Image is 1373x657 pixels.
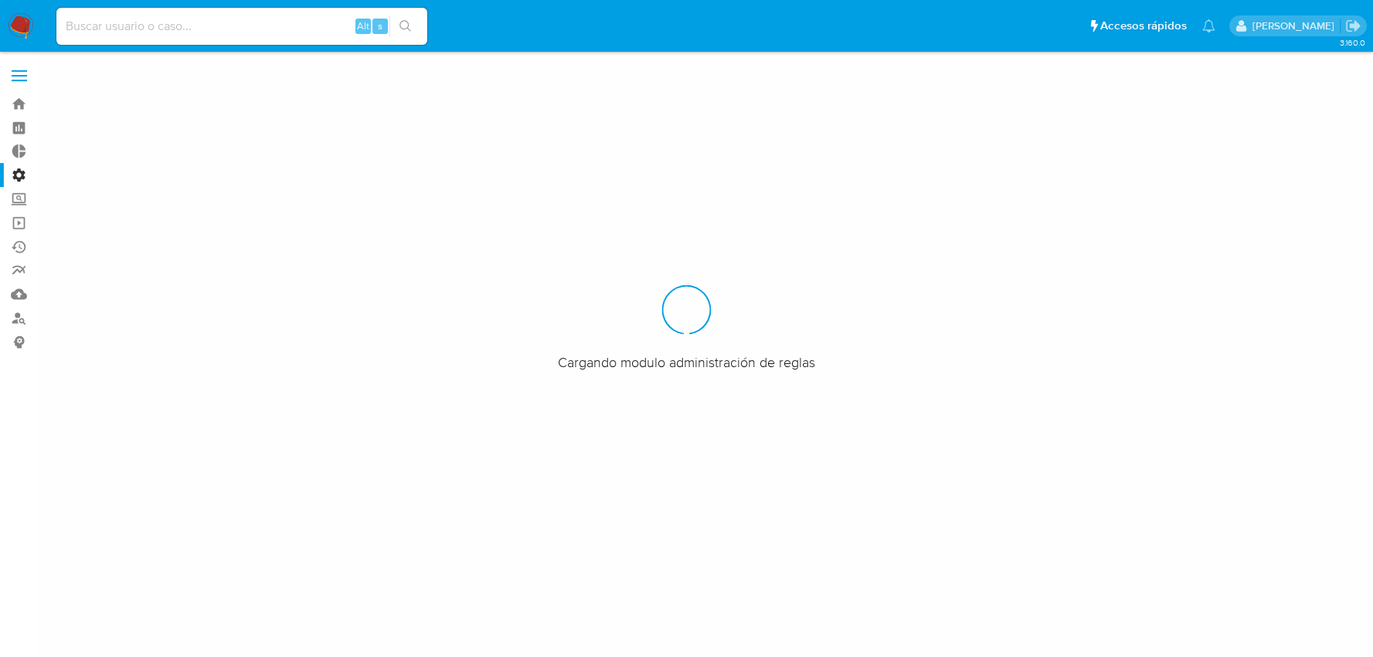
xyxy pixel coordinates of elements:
[1202,19,1215,32] a: Notificaciones
[1345,18,1361,34] a: Salir
[389,15,421,37] button: search-icon
[1100,18,1187,34] span: Accesos rápidos
[56,16,427,36] input: Buscar usuario o caso...
[357,19,369,33] span: Alt
[378,19,382,33] span: s
[1252,19,1340,33] p: sandra.chabay@mercadolibre.com
[558,353,815,372] span: Cargando modulo administración de reglas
